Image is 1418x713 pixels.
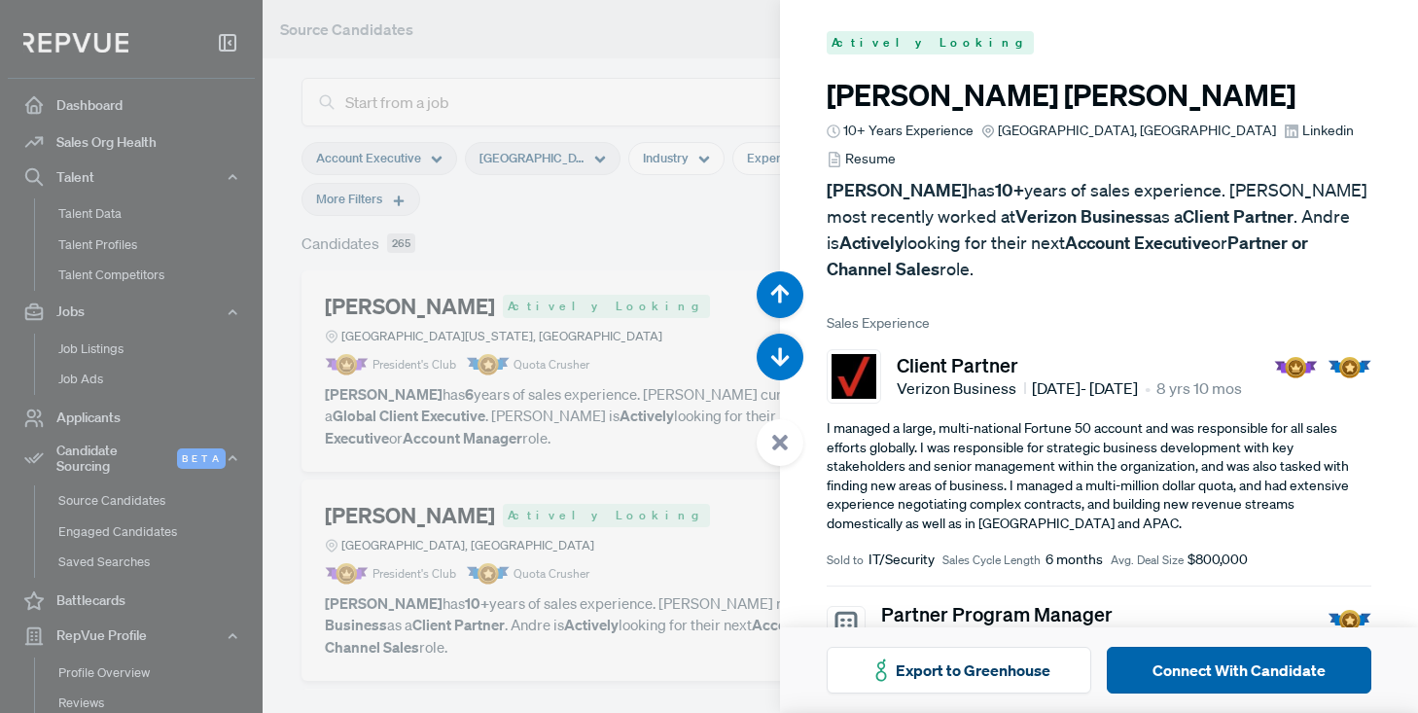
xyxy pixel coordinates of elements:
[1111,552,1184,569] span: Avg. Deal Size
[1066,625,1072,649] article: •
[1328,357,1371,378] img: Quota Badge
[827,31,1034,54] span: Actively Looking
[827,149,896,169] a: Resume
[827,419,1371,534] p: I managed a large, multi-national Fortune 50 account and was responsible for all sales efforts gl...
[1274,357,1318,378] img: President Badge
[827,179,968,201] strong: [PERSON_NAME]
[1328,610,1371,631] img: Quota Badge
[827,177,1371,282] p: has years of sales experience. [PERSON_NAME] most recently worked at as a . Andre is looking for ...
[827,552,864,569] span: Sold to
[897,353,1242,376] h5: Client Partner
[1145,376,1151,400] article: •
[881,602,1147,625] h5: Partner Program Manager
[827,647,1091,694] button: Export to Greenhouse
[1046,550,1103,570] span: 6 months
[1065,232,1211,254] strong: Account Executive
[839,232,904,254] strong: Actively
[845,149,896,169] span: Resume
[998,121,1276,141] span: [GEOGRAPHIC_DATA], [GEOGRAPHIC_DATA]
[1107,647,1371,694] button: Connect With Candidate
[843,121,974,141] span: 10+ Years Experience
[1156,376,1242,400] span: 8 yrs 10 mos
[995,179,1024,201] strong: 10+
[827,313,1371,334] span: Sales Experience
[1015,205,1152,228] strong: Verizon Business
[1284,121,1354,141] a: Linkedin
[827,78,1371,113] h3: [PERSON_NAME] [PERSON_NAME]
[1188,550,1248,570] span: $800,000
[1032,376,1138,400] span: [DATE] - [DATE]
[832,354,876,399] img: Verizon Business
[942,552,1041,569] span: Sales Cycle Length
[1302,121,1354,141] span: Linkedin
[1183,205,1294,228] strong: Client Partner
[897,376,1026,400] span: Verizon Business
[869,550,935,570] span: IT/Security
